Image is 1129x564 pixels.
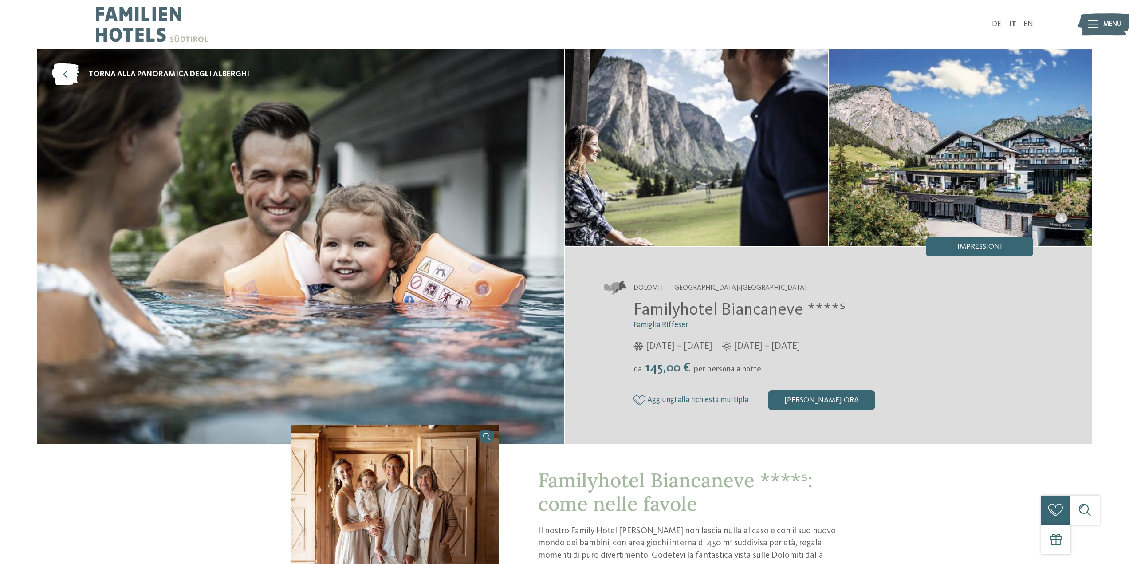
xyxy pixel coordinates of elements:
i: Orari d'apertura estate [722,342,731,351]
div: [PERSON_NAME] ora [768,390,875,410]
span: Familyhotel Biancaneve ****ˢ: come nelle favole [538,468,813,516]
a: EN [1023,20,1033,28]
span: da [633,366,642,373]
span: [DATE] – [DATE] [646,339,712,353]
span: 145,00 € [643,362,693,375]
img: Il nostro family hotel a Selva: una vacanza da favola [565,49,828,246]
span: [DATE] – [DATE] [734,339,800,353]
img: Il nostro family hotel a Selva: una vacanza da favola [37,49,564,444]
span: Menu [1103,20,1121,29]
a: DE [992,20,1001,28]
span: torna alla panoramica degli alberghi [89,69,249,80]
a: torna alla panoramica degli alberghi [52,63,249,86]
span: per persona a notte [694,366,761,373]
span: Familyhotel Biancaneve ****ˢ [633,302,846,319]
img: Il nostro family hotel a Selva: una vacanza da favola [829,49,1092,246]
span: Dolomiti – [GEOGRAPHIC_DATA]/[GEOGRAPHIC_DATA] [633,284,806,293]
i: Orari d'apertura inverno [633,342,644,351]
span: Famiglia Riffeser [633,321,688,329]
a: IT [1009,20,1016,28]
span: Aggiungi alla richiesta multipla [647,396,748,404]
span: Impressioni [957,243,1002,251]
